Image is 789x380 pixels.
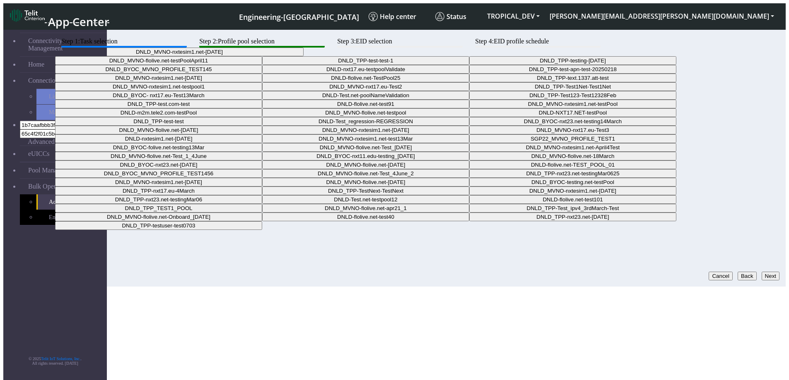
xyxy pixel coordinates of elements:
[61,38,187,48] btn: Step 1: Task selection
[469,178,676,186] button: DNLD_BYOC-testing.net-testPool
[469,108,676,117] button: DNLD-NXT17.NET-testPool
[469,65,676,74] button: DNLD_TPP-test-apn-test-20250218
[262,143,469,152] button: DNLD_MVNO-flolive.net-Test_[DATE]
[55,56,262,65] button: DNLD_MVNO-flolive.net-testPoolApril11
[469,82,676,91] button: DNLD_TPP-Test1Net-Test1Net
[10,9,45,22] img: logo-telit-cinterion-gw-new.png
[262,169,469,178] button: DNLD_MVNO-flolive.net-Test_4June_2
[262,186,469,195] button: DNLD_TPP-TestNext-TestNext
[55,74,262,82] button: DNLD_MVNO-nxtesim1.net-[DATE]
[262,56,469,65] button: DNLD_TPP-test-test-1
[36,89,107,104] a: List
[469,186,676,195] button: DNLD_MVNO-nxtesim1.net-[DATE]
[709,272,733,280] button: Cancel
[239,9,359,24] a: Your current platform instance
[365,9,432,24] a: Help center
[199,38,325,48] btn: Step 2: Profile pool selection
[262,91,469,100] button: DNLD-Test.net-poolNameValidation
[262,213,469,221] button: DNLD-flolive.net-test40
[20,146,107,162] a: eUICCs
[469,56,676,65] button: DNLD_TPP-testing-[DATE]
[469,91,676,100] button: DNLD_TPP-Test123-Test12328Feb
[337,38,463,48] btn: Step 3: EID selection
[469,74,676,82] button: DNLD_TPP-text.1337.att-test
[48,14,109,29] span: App Center
[469,152,676,160] button: DNLD_MVNO-flolive.net-18March
[28,138,79,146] span: Advanced Features
[262,126,469,134] button: DNLD_MVNO-nxtesim1.net-[DATE]
[435,12,444,21] img: status.svg
[55,100,262,108] button: DNLD_TPP-test.com-test
[20,33,107,56] a: Connectivity Management
[36,210,107,225] a: Enable Bulk Profiles
[475,38,601,48] btn: Step 4: EID profile schedule
[20,179,107,194] a: Bulk Operations
[762,272,779,280] button: Next
[55,65,262,74] button: DNLD_BYOC_MVNO_PROFILE_TEST145
[469,100,676,108] button: DNLD_MVNO-nxtesim1.net-testPool
[55,178,262,186] button: DNLD_MVNO-nxtesim1.net-[DATE]
[469,213,676,221] button: DNLD_TPP-nxt23.net-[DATE]
[55,126,262,134] button: DNLD_MVNO-flolive.net-[DATE]
[20,57,107,72] a: Home
[369,12,378,21] img: knowledge.svg
[469,134,676,143] button: SGP22_MVNO_PROFILE_TEST1
[262,195,469,204] button: DNLD-Test.net-testpool12
[369,12,416,21] span: Help center
[262,152,469,160] button: DNLD_BYOC-nxt11.edu-testing_[DATE]
[55,56,682,230] div: DNLD_MVNO-nxtesim1.net-[DATE]
[55,108,262,117] button: DNLD-m2m.tele2.com-testPool
[55,82,262,91] button: DNLD_MVNO-nxtesim1.net-testpool1
[482,9,545,24] button: TROPICAL_DEV
[469,195,676,204] button: DNLD-flolive.net-test101
[262,100,469,108] button: DNLD-flolive.net-test91
[262,74,469,82] button: DNLD-flolive.net-TestPool25
[55,30,682,38] div: Add Bulk Profiles
[55,186,262,195] button: DNLD_TPP-nxt17.eu-4March
[262,108,469,117] button: DNLD_MVNO-flolive.net-testpool
[36,105,107,120] a: Map
[20,163,107,178] a: Pool Management
[469,204,676,213] button: DNLD_TPP-Test_ipv4_3rdMarch-Test
[55,48,304,56] button: DNLD_MVNO-nxtesim1.net-[DATE]
[469,143,676,152] button: DNLD_MVNO-nxtesim1.net-April4Test
[262,82,469,91] button: DNLD_MVNO-nxt17.eu-Test2
[262,204,469,213] button: DNLD_MVNO-flolive.net-apr21_1
[55,117,262,126] button: DNLD_TPP-test-test
[49,109,60,116] span: Map
[55,204,262,213] button: DNLD_TPP_TEST1_POOL
[55,160,262,169] button: DNLD_BYOC-nxt23.net-[DATE]
[262,134,469,143] button: DNLD_MVNO-nxtesim1.net-test13Mar
[10,7,108,26] a: App Center
[469,169,676,178] button: DNLD_TPP-nxt23.net-testingMar0625
[55,169,262,178] button: DNLD_BYOC_MVNO_PROFILE_TEST1456
[28,183,72,190] span: Bulk Operations
[262,117,469,126] button: DNLD-Test_regression-REGRESSION
[20,73,107,88] a: Connections
[469,160,676,169] button: DNLD-flolive.net-TEST_POOL_01
[55,91,262,100] button: DNLD_BYOC- nxt17.eu-Test13March
[432,9,482,24] a: Status
[28,77,61,84] span: Connections
[262,160,469,169] button: DNLD_MVNO-flolive.net-[DATE]
[55,221,262,230] button: DNLD_TPP-testuser-test0703
[435,12,466,21] span: Status
[55,134,262,143] button: DNLD-nxtesim1.net-[DATE]
[55,152,262,160] button: DNLD_MVNO-flolive.net-Test_1_4June
[55,213,262,221] button: DNLD_MVNO-flolive.net-Onboard_[DATE]
[738,272,757,280] button: Back
[55,195,262,204] button: DNLD_TPP-nxt23.net-testingMar06
[469,126,676,134] button: DNLD_MVNO-nxt17.eu-Test3
[262,65,469,74] button: DNLD-nxt17.eu-testpoolValidate
[262,178,469,186] button: DNLD_MVNO-flolive.net-[DATE]
[49,93,58,100] span: List
[239,12,359,22] span: Engineering-[GEOGRAPHIC_DATA]
[469,117,676,126] button: DNLD_BYOC-nxt23.net-testing14March
[36,194,107,210] a: Add Bulk Profiles
[55,143,262,152] button: DNLD_BYOC-folive.net-testing13Mar
[545,9,779,24] button: [PERSON_NAME][EMAIL_ADDRESS][PERSON_NAME][DOMAIN_NAME]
